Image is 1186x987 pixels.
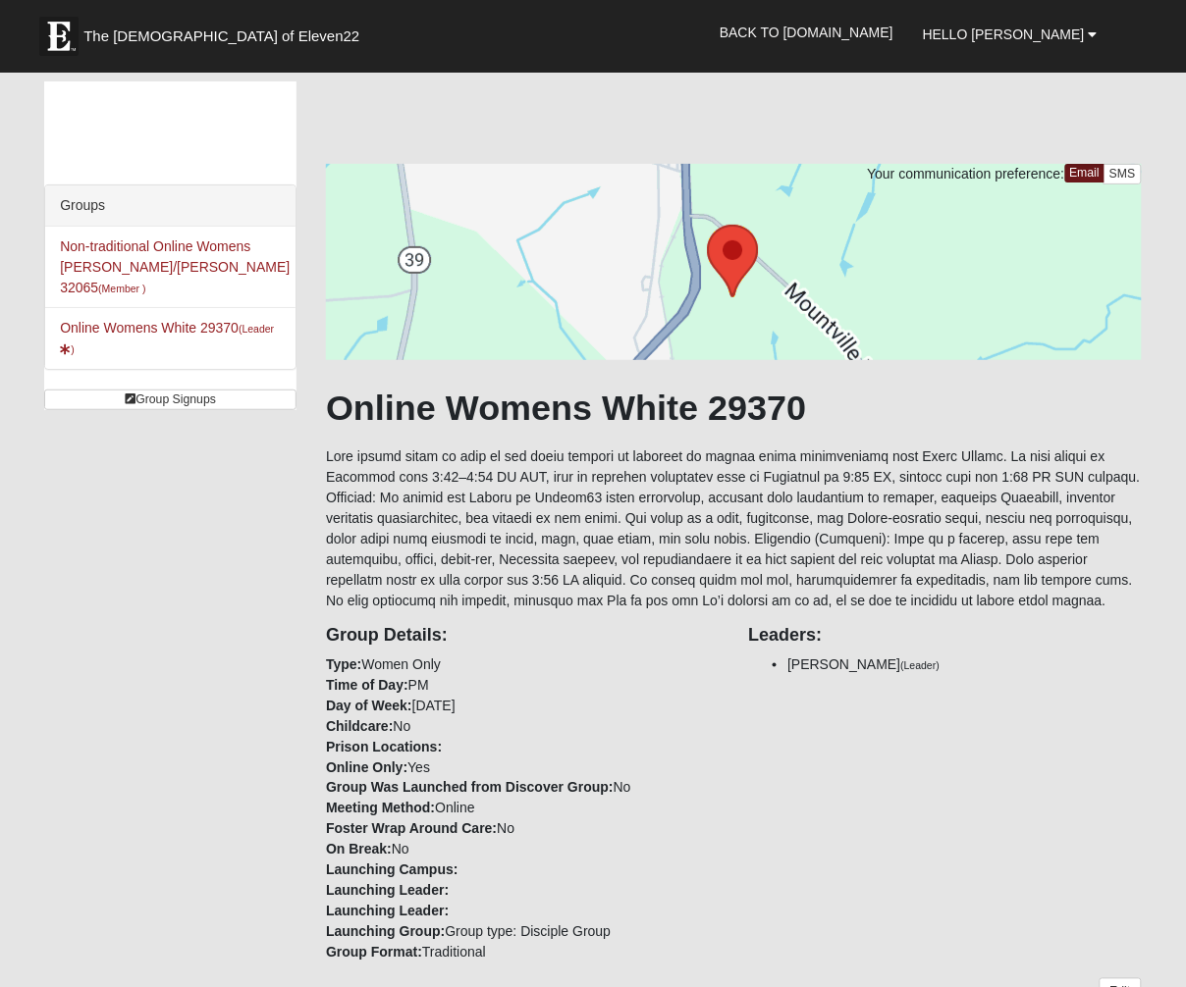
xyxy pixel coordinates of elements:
[60,238,290,295] a: Non-traditional Online Womens [PERSON_NAME]/[PERSON_NAME] 32065(Member )
[326,801,435,816] strong: Meeting Method:
[326,780,614,796] strong: Group Was Launched from Discover Group:
[311,611,733,963] div: Women Only PM [DATE] No Yes No Online No No Group type: Disciple Group Traditional
[45,185,296,227] div: Groups
[326,677,408,693] strong: Time of Day:
[908,10,1112,59] a: Hello [PERSON_NAME]
[44,390,296,410] a: Group Signups
[60,320,274,356] a: Online Womens White 29370(Leader)
[326,739,442,754] strong: Prison Locations:
[326,759,407,775] strong: Online Only:
[868,166,1065,182] span: Your communication preference:
[326,842,392,857] strong: On Break:
[326,718,393,734] strong: Childcare:
[326,862,458,878] strong: Launching Campus:
[326,883,449,899] strong: Launching Leader:
[326,387,1142,429] h1: Online Womens White 29370
[1104,164,1142,184] a: SMS
[1065,164,1105,182] a: Email
[326,821,497,837] strong: Foster Wrap Around Care:
[39,17,79,56] img: Eleven22 logo
[83,26,359,46] span: The [DEMOGRAPHIC_DATA] of Eleven22
[98,283,145,294] small: (Member )
[705,8,908,57] a: Back to [DOMAIN_NAME]
[326,924,445,940] strong: Launching Group:
[901,659,941,671] small: (Leader)
[748,625,1141,647] h4: Leaders:
[326,904,449,919] strong: Launching Leader:
[923,26,1085,42] span: Hello [PERSON_NAME]
[326,698,412,713] strong: Day of Week:
[326,625,719,647] h4: Group Details:
[326,656,361,672] strong: Type:
[29,7,422,56] a: The [DEMOGRAPHIC_DATA] of Eleven22
[326,945,422,961] strong: Group Format:
[787,654,1141,675] li: [PERSON_NAME]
